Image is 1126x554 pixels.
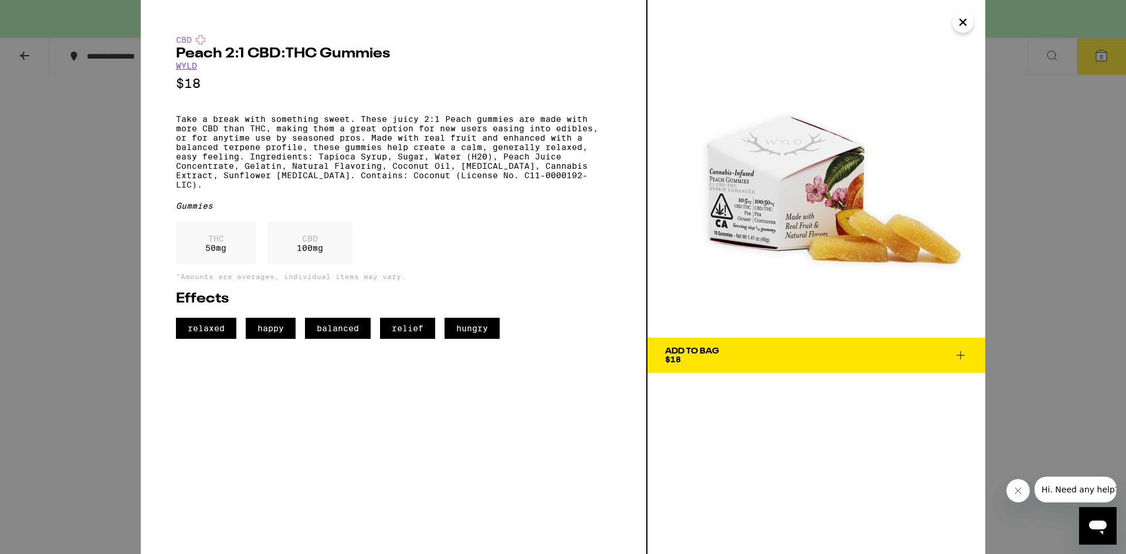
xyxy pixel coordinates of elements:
[176,222,256,264] div: 50 mg
[176,292,611,306] h2: Effects
[380,318,435,339] span: relief
[1006,479,1030,502] iframe: Close message
[176,318,236,339] span: relaxed
[205,234,226,243] p: THC
[176,35,611,45] div: CBD
[297,234,323,243] p: CBD
[665,355,681,364] span: $18
[305,318,371,339] span: balanced
[196,35,205,45] img: cbdColor.svg
[1035,477,1117,502] iframe: Message from company
[1079,507,1117,545] iframe: Button to launch messaging window
[176,201,611,210] div: Gummies
[176,47,611,61] h2: Peach 2:1 CBD:THC Gummies
[665,347,719,355] div: Add To Bag
[952,12,974,33] button: Close
[176,76,611,91] p: $18
[176,61,197,70] a: WYLD
[176,273,611,280] p: *Amounts are averages, individual items may vary.
[7,8,84,18] span: Hi. Need any help?
[647,338,985,373] button: Add To Bag$18
[445,318,500,339] span: hungry
[176,114,611,189] p: Take a break with something sweet. These juicy 2:1 Peach gummies are made with more CBD than THC,...
[267,222,352,264] div: 100 mg
[246,318,296,339] span: happy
